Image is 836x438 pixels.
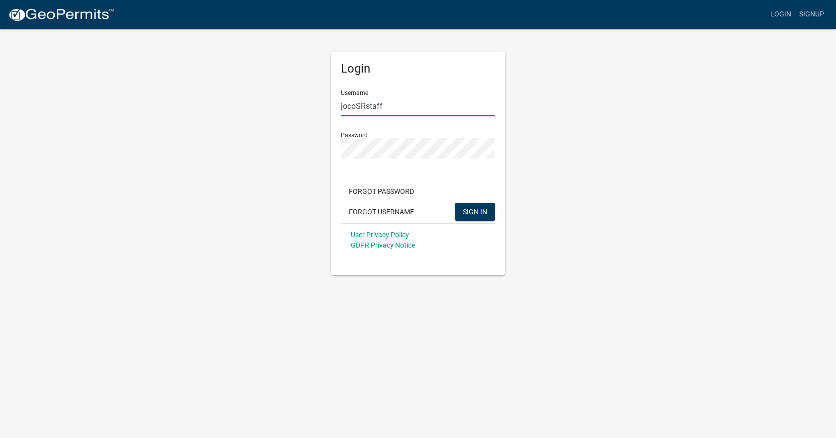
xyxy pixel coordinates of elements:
a: Signup [795,5,828,24]
button: Forgot Password [341,182,422,200]
a: GDPR Privacy Notice [351,241,415,249]
button: Forgot Username [341,203,422,221]
h5: Login [341,62,495,76]
button: SIGN IN [455,203,495,221]
a: Login [766,5,795,24]
span: SIGN IN [463,207,487,215]
a: User Privacy Policy [351,231,409,239]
